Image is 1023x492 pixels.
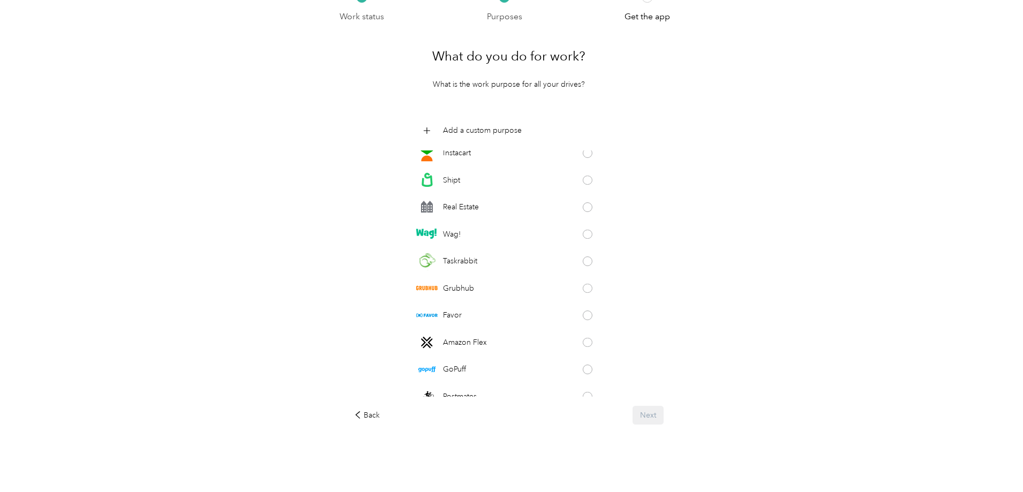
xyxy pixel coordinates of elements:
[487,10,522,24] p: Purposes
[443,201,479,213] p: Real Estate
[443,229,461,240] p: Wag!
[443,309,462,321] p: Favor
[443,255,477,267] p: Taskrabbit
[443,364,466,375] p: GoPuff
[354,410,380,421] div: Back
[443,391,477,402] p: Postmates
[443,175,460,186] p: Shipt
[963,432,1023,492] iframe: Everlance-gr Chat Button Frame
[443,125,522,136] p: Add a custom purpose
[443,337,487,348] p: Amazon Flex
[625,10,670,24] p: Get the app
[443,283,474,294] p: Grubhub
[340,10,384,24] p: Work status
[432,43,585,69] h1: What do you do for work?
[433,79,585,90] p: What is the work purpose for all your drives?
[443,147,471,158] p: Instacart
